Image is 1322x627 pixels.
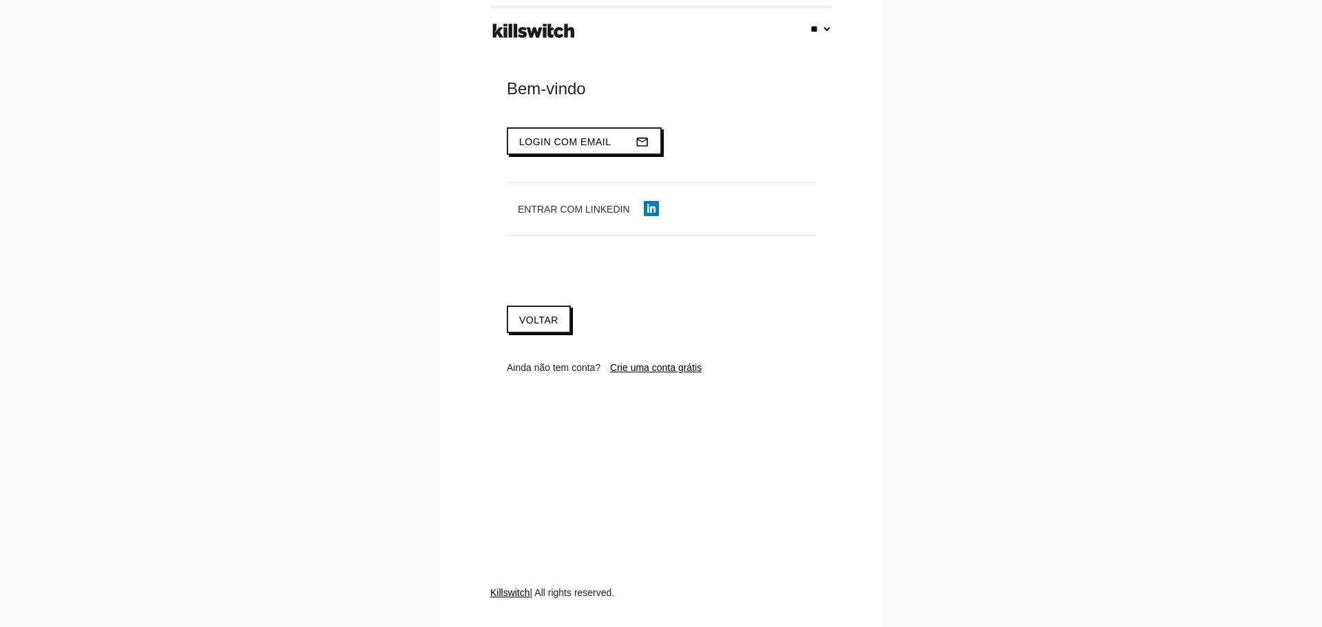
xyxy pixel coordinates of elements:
i: mail_outline [636,129,649,155]
a: Voltar [507,306,571,333]
button: Entrar com LinkedIn [507,197,670,222]
img: ks-logo-black-footer.png [490,19,578,43]
span: Login com email [519,136,611,147]
a: Killswitch [490,587,530,598]
div: Bem-vindo [507,78,815,100]
span: Ainda não tem conta? [507,362,600,373]
div: | All rights reserved. [490,586,832,627]
button: Login com emailmail_outline [507,127,662,155]
a: Crie uma conta grátis [610,362,702,373]
span: Entrar com LinkedIn [518,204,630,215]
img: linkedin-icon.png [644,201,659,216]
